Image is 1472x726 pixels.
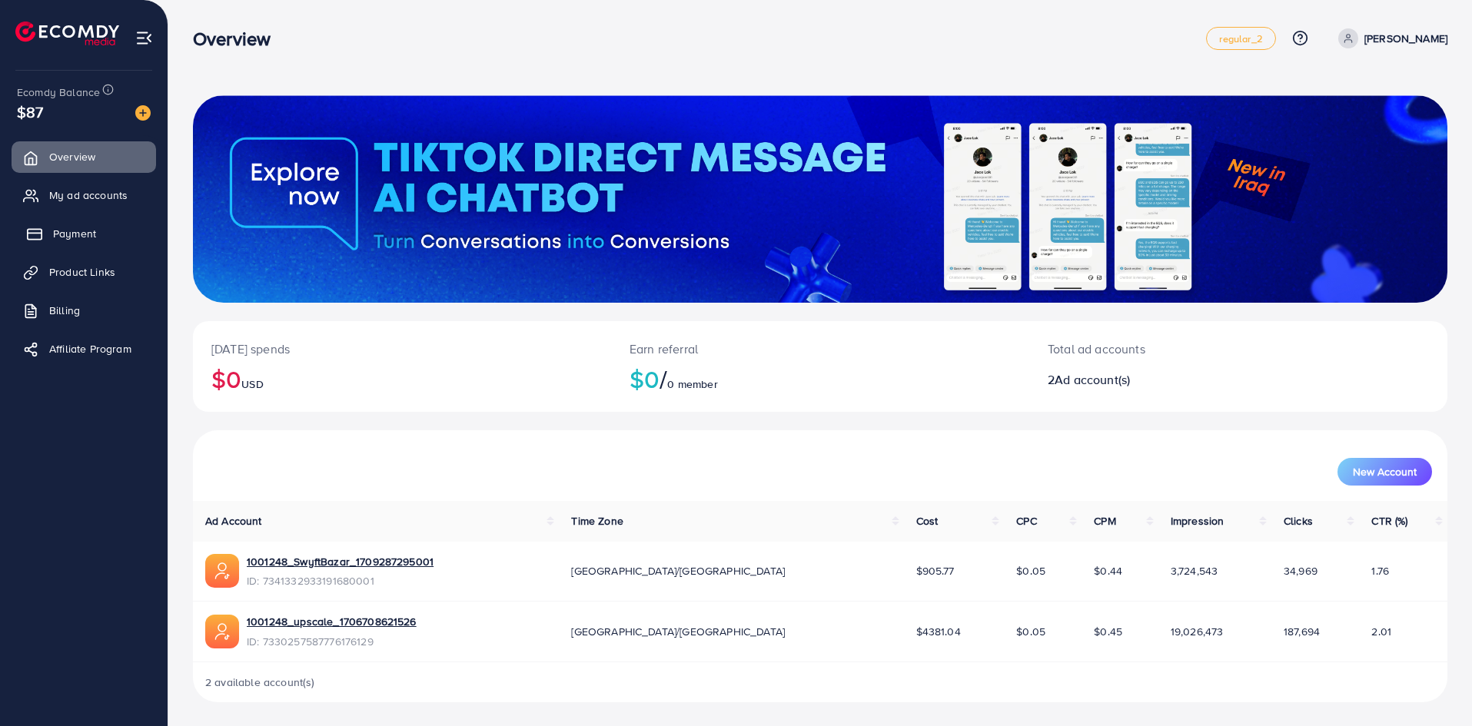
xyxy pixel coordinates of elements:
[1094,513,1115,529] span: CPM
[247,614,417,629] a: 1001248_upscale_1706708621526
[1337,458,1432,486] button: New Account
[49,149,95,164] span: Overview
[1284,513,1313,529] span: Clicks
[49,187,128,203] span: My ad accounts
[916,513,939,529] span: Cost
[1371,563,1389,578] span: 1.76
[1016,624,1045,639] span: $0.05
[135,105,151,121] img: image
[630,364,1011,393] h2: $0
[1048,340,1324,358] p: Total ad accounts
[1206,27,1275,50] a: regular_2
[571,624,785,639] span: [GEOGRAPHIC_DATA]/[GEOGRAPHIC_DATA]
[660,361,667,396] span: /
[12,141,156,172] a: Overview
[135,29,153,47] img: menu
[571,513,623,529] span: Time Zone
[49,264,115,280] span: Product Links
[12,180,156,211] a: My ad accounts
[571,563,785,578] span: [GEOGRAPHIC_DATA]/[GEOGRAPHIC_DATA]
[1094,563,1122,578] span: $0.44
[916,624,961,639] span: $4381.04
[1353,466,1417,477] span: New Account
[205,615,239,648] img: ic-ads-acc.e4c84228.svg
[211,340,593,358] p: [DATE] spends
[1284,563,1317,578] span: 34,969
[12,218,156,249] a: Payment
[1016,513,1036,529] span: CPC
[53,226,96,241] span: Payment
[247,573,434,588] span: ID: 7341332933191680001
[12,333,156,364] a: Affiliate Program
[205,675,315,690] span: 2 available account(s)
[1171,563,1218,578] span: 3,724,543
[17,101,43,123] span: $87
[1219,34,1262,44] span: regular_2
[1048,373,1324,387] h2: 2
[1371,513,1407,529] span: CTR (%)
[1332,28,1447,48] a: [PERSON_NAME]
[667,376,717,392] span: 0 member
[1171,624,1224,639] span: 19,026,473
[1016,563,1045,578] span: $0.05
[1371,624,1391,639] span: 2.01
[49,303,80,318] span: Billing
[1364,29,1447,48] p: [PERSON_NAME]
[15,22,119,45] img: logo
[916,563,955,578] span: $905.77
[205,513,262,529] span: Ad Account
[1055,371,1130,388] span: Ad account(s)
[1171,513,1224,529] span: Impression
[211,364,593,393] h2: $0
[12,295,156,326] a: Billing
[205,554,239,588] img: ic-ads-acc.e4c84228.svg
[241,376,263,392] span: USD
[12,257,156,287] a: Product Links
[193,28,283,50] h3: Overview
[1407,657,1460,714] iframe: Chat
[1284,624,1320,639] span: 187,694
[1094,624,1122,639] span: $0.45
[630,340,1011,358] p: Earn referral
[49,341,131,356] span: Affiliate Program
[17,85,100,100] span: Ecomdy Balance
[247,634,417,649] span: ID: 7330257587776176129
[247,554,434,569] a: 1001248_SwyftBazar_1709287295001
